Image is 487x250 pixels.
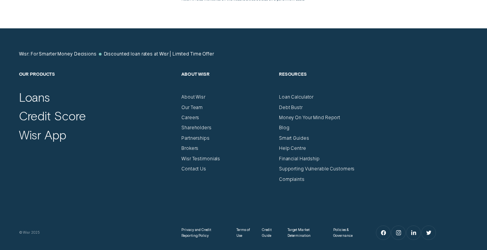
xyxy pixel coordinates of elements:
a: Privacy and Credit Reporting Policy [181,227,226,238]
a: Partnerships [181,135,210,141]
div: © Wisr 2025 [16,230,178,236]
h2: Resources [279,71,371,94]
a: Wisr Testimonials [181,156,220,162]
a: Our Team [181,105,203,111]
a: Contact Us [181,166,206,172]
a: Target Market Determination [287,227,323,238]
a: Careers [181,115,199,121]
h2: About Wisr [181,71,273,94]
a: Money On Your Mind Report [279,115,340,121]
a: Debt Bustr [279,105,303,111]
a: Discounted loan rates at Wisr | Limited Time Offer [103,51,213,57]
a: Twitter [422,226,435,240]
a: Smart Guides [279,135,309,141]
a: Loans [19,90,50,104]
a: Terms of Use [236,227,252,238]
a: Financial Hardship [279,156,320,162]
a: Policies & Governance [333,227,360,238]
a: About Wisr [181,94,205,100]
a: Wisr App [19,127,66,142]
a: Blog [279,125,289,131]
a: Credit Score [19,108,86,123]
a: Shareholders [181,125,212,131]
a: LinkedIn [406,226,420,240]
a: Instagram [391,226,405,240]
a: Loan Calculator [279,94,313,100]
a: Facebook [376,226,390,240]
a: Help Centre [279,146,306,151]
a: Supporting Vulnerable Customers [279,166,354,172]
h2: Our Products [19,71,176,94]
a: Brokers [181,146,198,151]
a: Wisr: For Smarter Money Decisions [19,51,96,57]
a: Credit Guide [262,227,277,238]
a: Complaints [279,177,305,182]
